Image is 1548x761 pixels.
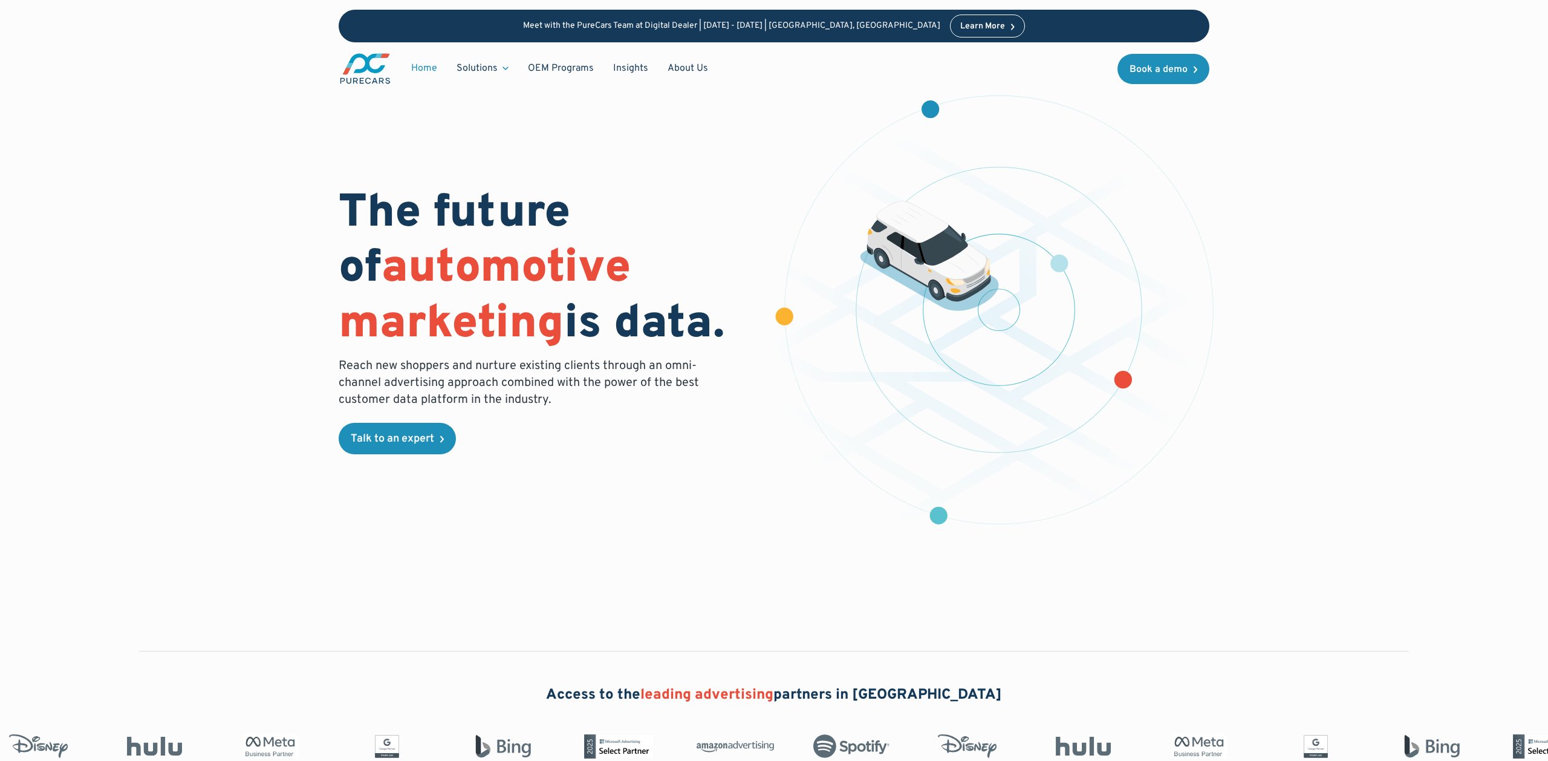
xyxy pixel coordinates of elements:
[402,57,447,80] a: Home
[640,686,773,704] span: leading advertising
[1111,734,1188,759] img: Meta Business Partner
[950,15,1025,38] a: Learn More
[339,52,392,85] a: main
[646,737,724,756] img: Amazon Advertising
[960,22,1005,31] div: Learn More
[339,240,631,353] span: automotive marketing
[1130,65,1188,74] div: Book a demo
[339,358,706,408] p: Reach new shoppers and nurture existing clients through an omni-channel advertising approach comb...
[1459,734,1537,759] img: Microsoft Advertising Partner
[879,734,956,759] img: Disney
[546,685,1002,706] h2: Access to the partners in [GEOGRAPHIC_DATA]
[658,57,718,80] a: About Us
[457,62,498,75] div: Solutions
[447,57,518,80] div: Solutions
[351,434,434,445] div: Talk to an expert
[518,57,603,80] a: OEM Programs
[530,734,608,759] img: Microsoft Advertising Partner
[339,187,759,353] h1: The future of is data.
[860,201,999,311] img: illustration of a vehicle
[523,21,940,31] p: Meet with the PureCars Team at Digital Dealer | [DATE] - [DATE] | [GEOGRAPHIC_DATA], [GEOGRAPHIC_...
[182,734,259,759] img: Meta Business Partner
[414,734,492,759] img: Bing
[763,734,840,759] img: Spotify
[1343,734,1420,759] img: Bing
[603,57,658,80] a: Insights
[339,52,392,85] img: purecars logo
[339,423,456,454] a: Talk to an expert
[298,734,376,759] img: Google Partner
[1227,734,1304,759] img: Google Partner
[1117,54,1209,84] a: Book a demo
[66,737,143,756] img: Hulu
[995,737,1072,756] img: Hulu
